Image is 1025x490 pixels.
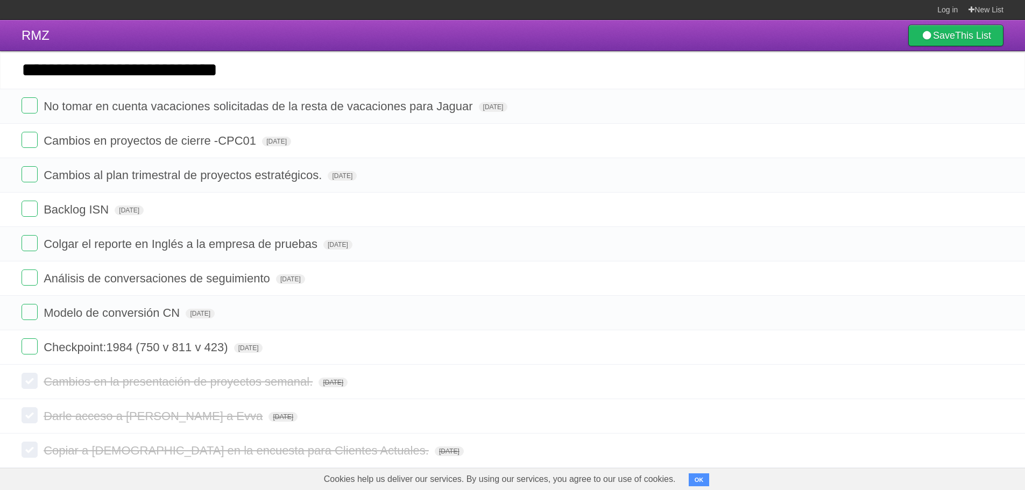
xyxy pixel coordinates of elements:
span: Cambios en proyectos de cierre -CPC01 [44,134,259,147]
b: This List [955,30,991,41]
label: Done [22,269,38,286]
span: [DATE] [276,274,305,284]
label: Done [22,235,38,251]
span: Modelo de conversión CN [44,306,182,319]
span: [DATE] [319,378,348,387]
span: Cookies help us deliver our services. By using our services, you agree to our use of cookies. [313,468,687,490]
span: [DATE] [328,171,357,181]
span: [DATE] [186,309,215,318]
label: Done [22,166,38,182]
a: SaveThis List [908,25,1003,46]
span: Análisis de conversaciones de seguimiento [44,272,273,285]
span: [DATE] [268,412,298,422]
span: [DATE] [115,205,144,215]
button: OK [689,473,710,486]
span: [DATE] [479,102,508,112]
span: Backlog ISN [44,203,111,216]
label: Done [22,201,38,217]
label: Done [22,442,38,458]
span: [DATE] [234,343,263,353]
label: Done [22,373,38,389]
label: Done [22,97,38,113]
label: Done [22,132,38,148]
span: [DATE] [323,240,352,250]
span: Cambios al plan trimestral de proyectos estratégicos. [44,168,324,182]
span: [DATE] [435,446,464,456]
span: [DATE] [262,137,291,146]
span: Cambios en la presentación de proyectos semanal. [44,375,315,388]
span: Colgar el reporte en Inglés a la empresa de pruebas [44,237,320,251]
span: Darle acceso a [PERSON_NAME] a Evva [44,409,265,423]
label: Done [22,338,38,354]
span: RMZ [22,28,50,42]
span: Checkpoint:1984 (750 v 811 v 423) [44,340,230,354]
label: Done [22,407,38,423]
span: No tomar en cuenta vacaciones solicitadas de la resta de vacaciones para Jaguar [44,100,475,113]
label: Done [22,304,38,320]
span: Copiar a [DEMOGRAPHIC_DATA] en la encuesta para Clientes Actuales. [44,444,432,457]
